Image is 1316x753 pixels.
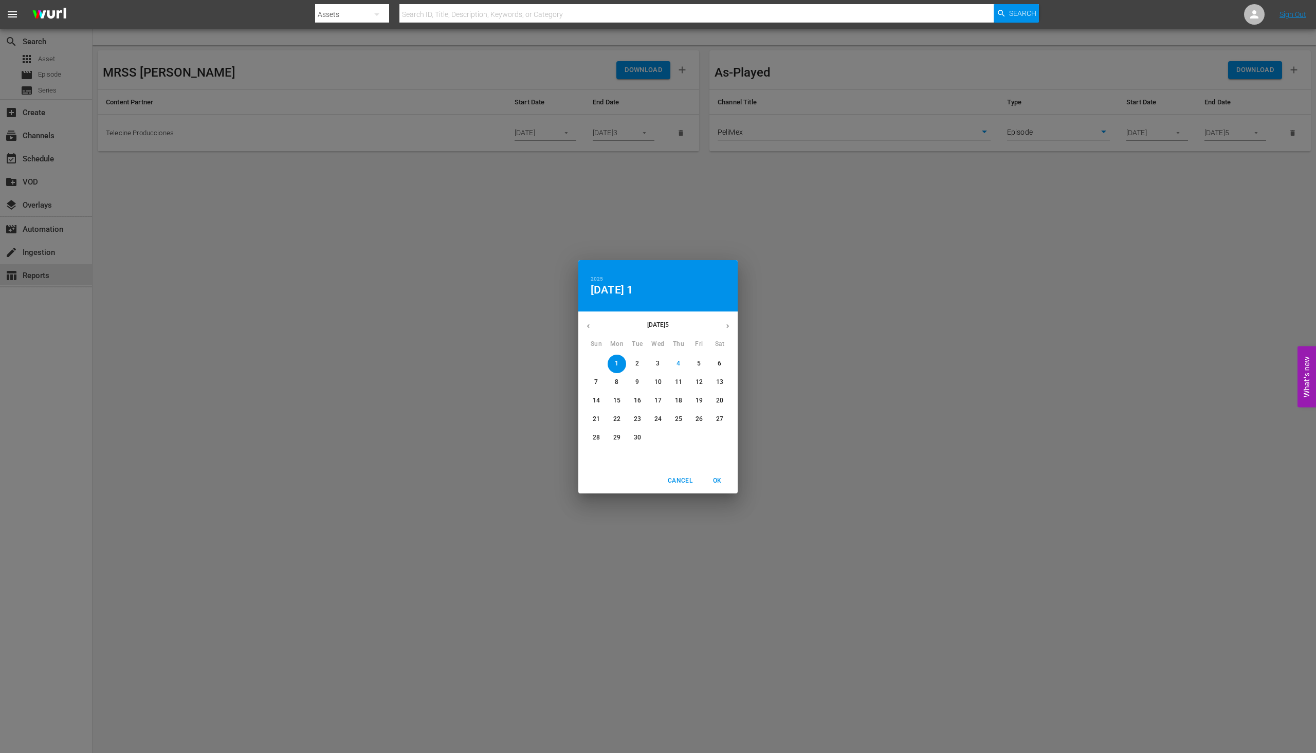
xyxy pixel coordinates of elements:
p: 18 [675,396,682,405]
p: 30 [634,433,641,442]
button: 4 [669,355,688,373]
button: 9 [628,373,647,392]
p: 1 [615,359,618,368]
span: Wed [649,339,667,350]
span: Sun [587,339,606,350]
button: 18 [669,392,688,410]
button: 7 [587,373,606,392]
p: 13 [716,378,723,387]
button: 8 [608,373,626,392]
p: 21 [593,415,600,424]
span: Sat [710,339,729,350]
a: Sign Out [1280,10,1306,19]
p: 26 [696,415,703,424]
p: 27 [716,415,723,424]
button: 27 [710,410,729,429]
p: 14 [593,396,600,405]
p: 12 [696,378,703,387]
p: 5 [697,359,701,368]
button: 10 [649,373,667,392]
button: 21 [587,410,606,429]
span: menu [6,8,19,21]
button: 12 [690,373,708,392]
p: 19 [696,396,703,405]
button: 26 [690,410,708,429]
button: 5 [690,355,708,373]
p: 11 [675,378,682,387]
span: Fri [690,339,708,350]
button: 24 [649,410,667,429]
p: 7 [594,378,598,387]
p: 8 [615,378,618,387]
button: 2025 [591,274,603,284]
p: [DATE]5 [598,320,718,329]
p: 20 [716,396,723,405]
button: 22 [608,410,626,429]
button: 6 [710,355,729,373]
p: 22 [613,415,620,424]
span: OK [705,475,729,486]
p: 15 [613,396,620,405]
span: Mon [608,339,626,350]
button: Open Feedback Widget [1297,346,1316,407]
button: 17 [649,392,667,410]
p: 25 [675,415,682,424]
button: 29 [608,429,626,447]
button: 1 [608,355,626,373]
button: 14 [587,392,606,410]
p: 10 [654,378,662,387]
p: 6 [718,359,721,368]
p: 3 [656,359,660,368]
button: [DATE] 1 [591,283,633,297]
span: Thu [669,339,688,350]
button: 20 [710,392,729,410]
span: Cancel [668,475,692,486]
button: 15 [608,392,626,410]
p: 28 [593,433,600,442]
p: 23 [634,415,641,424]
button: 16 [628,392,647,410]
button: 30 [628,429,647,447]
p: 9 [635,378,639,387]
p: 24 [654,415,662,424]
button: 2 [628,355,647,373]
p: 16 [634,396,641,405]
button: 19 [690,392,708,410]
p: 4 [677,359,680,368]
p: 17 [654,396,662,405]
button: 23 [628,410,647,429]
span: Tue [628,339,647,350]
p: 2 [635,359,639,368]
button: 11 [669,373,688,392]
button: 3 [649,355,667,373]
img: ans4CAIJ8jUAAAAAAAAAAAAAAAAAAAAAAAAgQb4GAAAAAAAAAAAAAAAAAAAAAAAAJMjXAAAAAAAAAAAAAAAAAAAAAAAAgAT5G... [25,3,74,27]
button: Cancel [664,472,697,489]
button: 25 [669,410,688,429]
button: 13 [710,373,729,392]
p: 29 [613,433,620,442]
button: OK [701,472,734,489]
span: Search [1009,4,1036,23]
button: 28 [587,429,606,447]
